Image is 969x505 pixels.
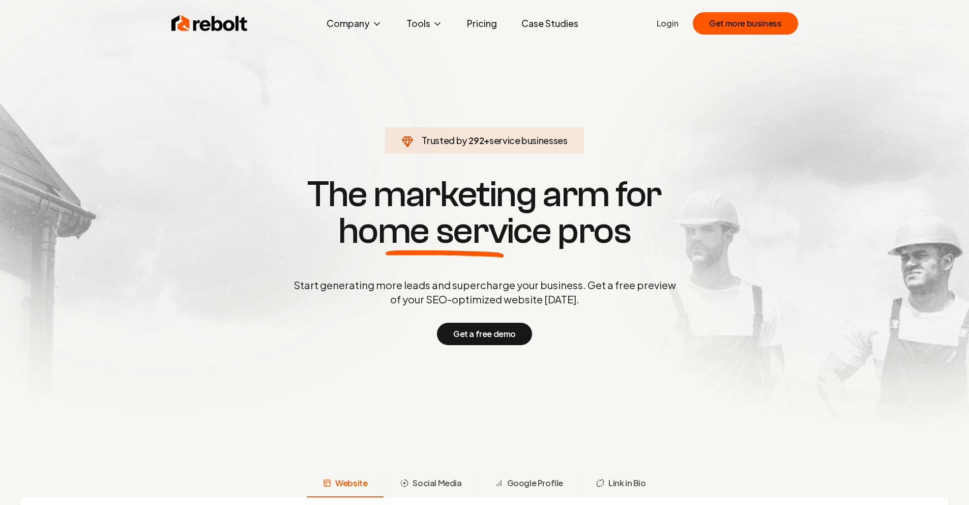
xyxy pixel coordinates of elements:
button: Website [307,471,384,497]
span: Website [335,477,367,489]
button: Company [318,13,390,34]
span: Link in Bio [608,477,646,489]
h1: The marketing arm for pros [241,176,729,249]
button: Get more business [693,12,798,35]
p: Start generating more leads and supercharge your business. Get a free preview of your SEO-optimiz... [291,278,678,306]
button: Google Profile [478,471,579,497]
span: + [484,134,489,146]
img: Rebolt Logo [171,13,248,34]
span: service businesses [489,134,568,146]
button: Get a free demo [437,323,532,345]
span: 292 [468,133,484,148]
button: Link in Bio [579,471,662,497]
a: Case Studies [513,13,586,34]
a: Login [657,17,679,30]
span: Trusted by [422,134,467,146]
button: Social Media [384,471,478,497]
span: Google Profile [507,477,563,489]
span: Social Media [413,477,461,489]
span: home service [338,213,551,249]
button: Tools [398,13,451,34]
a: Pricing [459,13,505,34]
